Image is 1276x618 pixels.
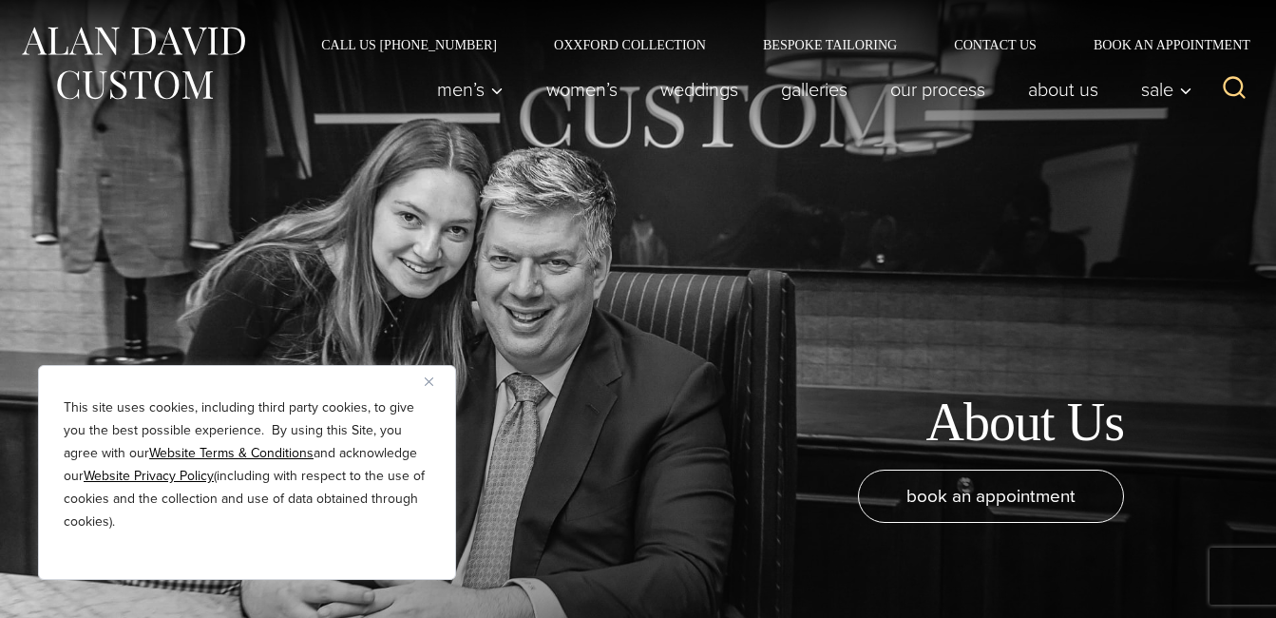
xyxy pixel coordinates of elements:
[1065,38,1257,51] a: Book an Appointment
[19,21,247,106] img: Alan David Custom
[437,80,504,99] span: Men’s
[639,70,760,108] a: weddings
[1211,67,1257,112] button: View Search Form
[425,370,448,393] button: Close
[1141,80,1192,99] span: Sale
[84,466,214,486] a: Website Privacy Policy
[858,470,1124,523] a: book an appointment
[525,38,734,51] a: Oxxford Collection
[925,391,1124,454] h1: About Us
[906,482,1076,510] span: book an appointment
[293,38,525,51] a: Call Us [PHONE_NUMBER]
[734,38,925,51] a: Bespoke Tailoring
[1007,70,1120,108] a: About Us
[425,377,433,386] img: Close
[64,396,430,533] p: This site uses cookies, including third party cookies, to give you the best possible experience. ...
[760,70,869,108] a: Galleries
[925,38,1065,51] a: Contact Us
[869,70,1007,108] a: Our Process
[416,70,1203,108] nav: Primary Navigation
[149,443,314,463] a: Website Terms & Conditions
[293,38,1257,51] nav: Secondary Navigation
[525,70,639,108] a: Women’s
